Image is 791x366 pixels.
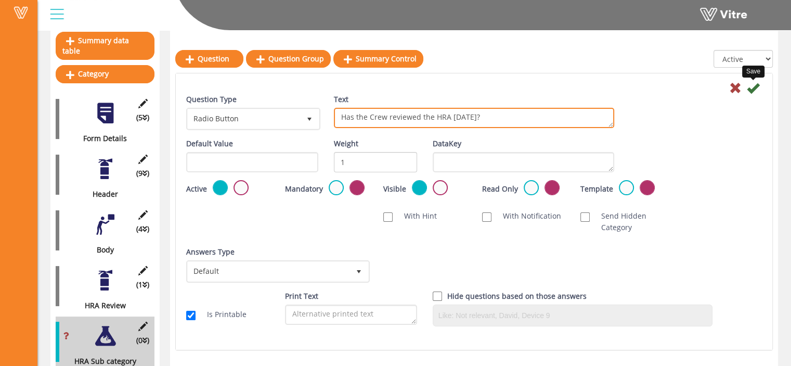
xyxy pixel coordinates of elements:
span: (4 ) [136,223,149,235]
span: Default [188,262,349,281]
label: Hide questions based on those answers [447,291,587,302]
label: Send Hidden Category [591,210,664,233]
label: With Notification [492,210,561,222]
input: Hide question based on answer [433,292,442,301]
label: Text [334,94,348,105]
a: Summary data table [56,32,154,60]
label: Read Only [482,183,518,195]
a: Category [56,65,154,83]
input: Is Printable [186,311,196,320]
div: Body [56,244,147,256]
label: Template [580,183,613,195]
label: Weight [334,138,358,149]
label: Answers Type [186,246,235,258]
span: (5 ) [136,112,149,123]
a: Question Group [246,50,331,68]
label: Default Value [186,138,233,149]
span: Radio Button [188,109,300,128]
div: HRA Review [56,300,147,311]
input: With Notification [482,212,491,222]
label: Is Printable [197,309,247,320]
span: (1 ) [136,279,149,291]
div: Header [56,188,147,200]
input: Send Hidden Category [580,212,590,222]
span: (0 ) [136,335,149,346]
a: Question [175,50,243,68]
a: Summary Control [333,50,423,68]
label: Question Type [186,94,237,105]
div: Form Details [56,133,147,144]
label: Mandatory [285,183,323,195]
label: DataKey [433,138,461,149]
label: Print Text [285,291,318,302]
span: select [300,109,319,128]
span: select [349,262,368,281]
input: With Hint [383,212,393,222]
label: Visible [383,183,406,195]
div: Save [742,66,764,78]
label: With Hint [394,210,437,222]
span: (9 ) [136,168,149,179]
label: Active [186,183,207,195]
